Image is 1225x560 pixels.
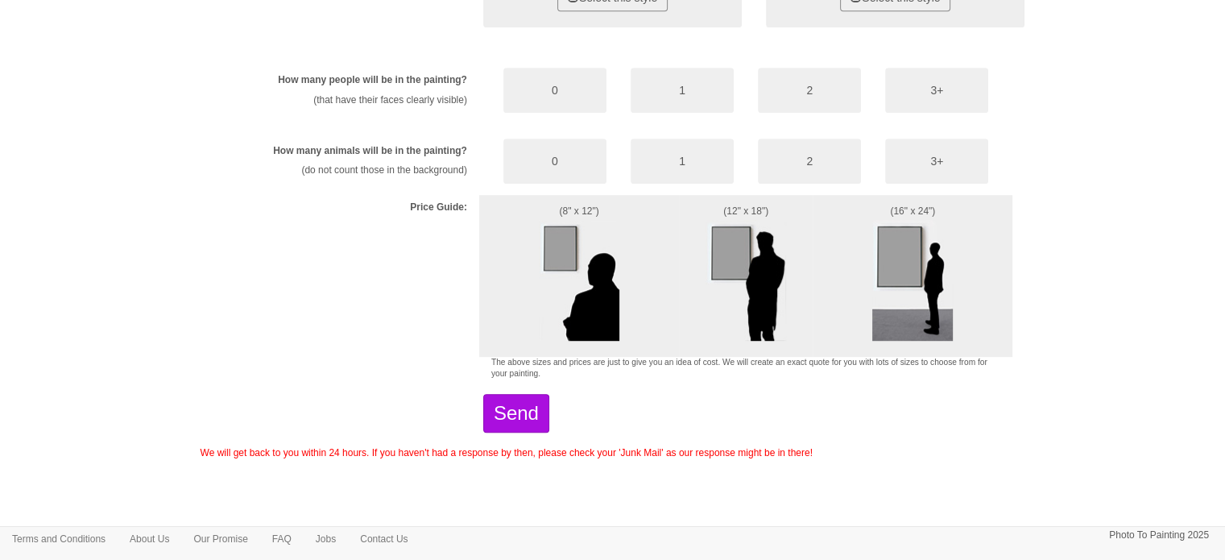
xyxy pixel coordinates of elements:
[410,201,467,214] label: Price Guide:
[706,220,786,341] img: Example size of a Midi painting
[758,139,861,184] button: 2
[631,139,734,184] button: 1
[118,527,181,551] a: About Us
[503,139,606,184] button: 0
[872,220,953,341] img: Example size of a large painting
[201,445,1025,462] p: We will get back to you within 24 hours. If you haven't had a response by then, please check your...
[539,220,619,341] img: Example size of a small painting
[491,203,668,220] p: (8" x 12")
[691,203,801,220] p: (12" x 18")
[885,68,988,113] button: 3+
[758,68,861,113] button: 2
[260,527,304,551] a: FAQ
[1109,527,1209,544] p: Photo To Painting 2025
[885,139,988,184] button: 3+
[304,527,348,551] a: Jobs
[273,144,467,158] label: How many animals will be in the painting?
[631,68,734,113] button: 1
[483,394,549,433] button: Send
[565,478,661,500] iframe: fb:like Facebook Social Plugin
[225,162,467,179] p: (do not count those in the background)
[491,357,1001,380] p: The above sizes and prices are just to give you an idea of cost. We will create an exact quote fo...
[348,527,420,551] a: Contact Us
[225,92,467,109] p: (that have their faces clearly visible)
[503,68,606,113] button: 0
[278,73,467,87] label: How many people will be in the painting?
[825,203,1001,220] p: (16" x 24")
[181,527,259,551] a: Our Promise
